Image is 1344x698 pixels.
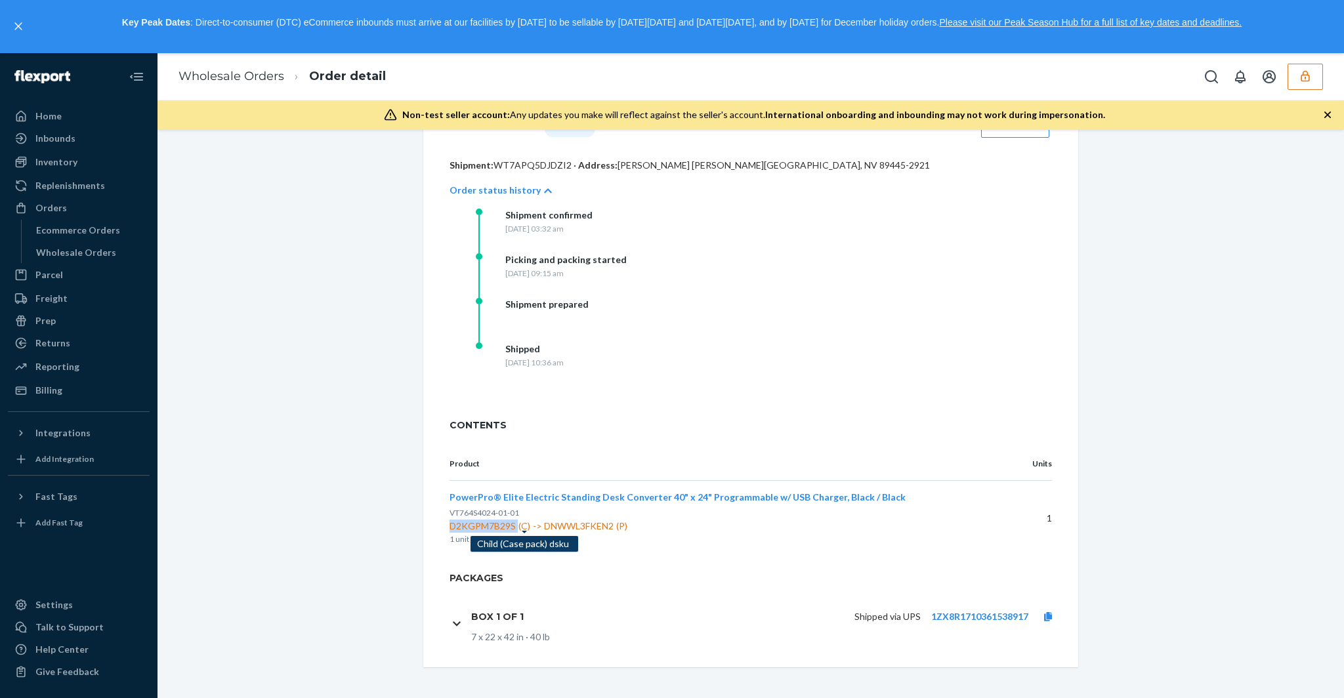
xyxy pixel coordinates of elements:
button: Open notifications [1227,64,1253,90]
button: Close Navigation [123,64,150,90]
a: Orders [8,197,150,218]
span: Non-test seller account: [402,109,510,120]
p: Order status history [450,184,541,197]
span: Shipment: [450,159,493,171]
div: Ecommerce Orders [36,224,120,237]
div: 7 x 22 x 42 in · 40 lb [471,630,1068,644]
p: Units [997,458,1052,470]
div: Home [35,110,62,123]
div: Shipment prepared [505,298,589,311]
span: PowerPro® Elite Electric Standing Desk Converter 40" x 24" Programmable w/ USB Charger, Black / B... [450,491,906,503]
div: Parcel [35,268,63,281]
p: Child (Case pack) dsku [477,537,572,550]
div: (P) [614,520,630,533]
a: Billing [8,380,150,401]
h2: Packages [423,571,1078,595]
p: Product [450,458,976,470]
p: : Direct-to-consumer (DTC) eCommerce inbounds must arrive at our facilities by [DATE] to be sella... [31,12,1332,34]
div: Talk to Support [35,621,104,634]
a: Add Fast Tag [8,512,150,533]
button: Open account menu [1256,64,1282,90]
div: Picking and packing started [505,253,627,266]
div: Give Feedback [35,665,99,678]
div: Wholesale Orders [36,246,116,259]
a: Parcel [8,264,150,285]
strong: Key Peak Dates [122,17,190,28]
a: Replenishments [8,175,150,196]
div: Freight [35,292,68,305]
div: [DATE] 09:15 am [505,268,627,279]
a: Freight [8,288,150,309]
div: Reporting [35,360,79,373]
div: Prep [35,314,56,327]
a: Talk to Support [8,617,150,638]
div: Fast Tags [35,490,77,503]
a: Wholesale Orders [178,69,284,83]
a: Please visit our Peak Season Hub for a full list of key dates and deadlines. [939,17,1242,28]
a: Inbounds [8,128,150,149]
button: Integrations [8,422,150,443]
a: 1ZX8R1710361538917 [931,611,1028,622]
a: Settings [8,594,150,615]
button: Open Search Box [1198,64,1225,90]
ol: breadcrumbs [168,57,396,96]
div: Add Fast Tag [35,517,83,528]
button: close, [12,20,25,33]
a: Wholesale Orders [30,242,150,263]
div: Orders [35,201,67,215]
div: Any updates you make will reflect against the seller's account. [402,108,1105,121]
a: Reporting [8,356,150,377]
a: Help Center [8,639,150,660]
div: Shipped [505,342,564,356]
a: Inventory [8,152,150,173]
a: Returns [8,333,150,354]
p: 1 [997,512,1052,525]
span: D2KGPM7B29S -> DNWWL3FKEN2 [450,520,976,533]
div: Returns [35,337,70,350]
img: Flexport logo [14,70,70,83]
a: Order detail [309,69,386,83]
div: [DATE] 03:32 am [505,223,593,234]
p: WT7APQ5DJDZI2 · [PERSON_NAME] [PERSON_NAME][GEOGRAPHIC_DATA], NV 89445-2921 [450,159,1052,172]
div: Shipment confirmed [505,209,593,222]
a: Add Integration [8,449,150,470]
div: Billing [35,384,62,397]
span: Address: [578,159,618,171]
span: CONTENTS [450,419,1052,432]
div: Add Integration [35,453,94,464]
div: (C) [516,520,533,533]
div: Inbounds [35,132,75,145]
p: 1 unit per box · 42 x 22 x 7 in · 40 lbs [450,533,976,546]
div: Help Center [35,643,89,656]
h1: Box 1 of 1 [471,611,524,623]
p: Shipped via UPS [854,610,921,623]
div: [DATE] 10:36 am [505,357,564,368]
span: International onboarding and inbounding may not work during impersonation. [765,109,1105,120]
a: Ecommerce Orders [30,220,150,241]
button: PowerPro® Elite Electric Standing Desk Converter 40" x 24" Programmable w/ USB Charger, Black / B... [450,491,906,504]
div: Inventory [35,155,77,169]
div: Integrations [35,426,91,440]
div: Settings [35,598,73,611]
span: VT764S4024-01-01 [450,508,519,518]
button: Give Feedback [8,661,150,682]
div: Replenishments [35,179,105,192]
a: Home [8,106,150,127]
a: Prep [8,310,150,331]
button: Fast Tags [8,486,150,507]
